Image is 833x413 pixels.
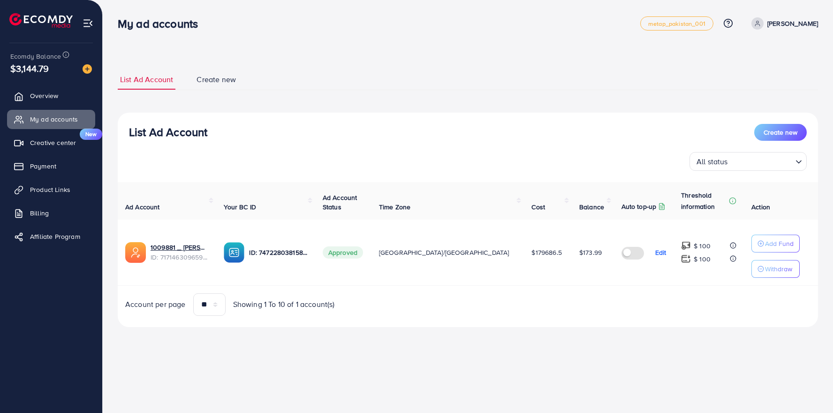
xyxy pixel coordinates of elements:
span: Payment [30,161,56,171]
p: $ 100 [694,240,711,252]
img: ic-ba-acc.ded83a64.svg [224,242,244,263]
p: [PERSON_NAME] [767,18,818,29]
span: $3,144.79 [10,61,49,75]
span: Showing 1 To 10 of 1 account(s) [233,299,335,310]
a: Billing [7,204,95,222]
span: $179686.5 [531,248,561,257]
span: Overview [30,91,58,100]
span: Ad Account Status [323,193,357,212]
a: My ad accounts [7,110,95,129]
img: image [83,64,92,74]
img: top-up amount [681,254,691,264]
span: All status [695,155,730,168]
input: Search for option [731,153,792,168]
span: Action [751,202,770,212]
p: Add Fund [765,238,794,249]
h3: My ad accounts [118,17,205,31]
span: [GEOGRAPHIC_DATA]/[GEOGRAPHIC_DATA] [379,248,509,257]
span: ID: 7171463096597299201 [151,252,209,262]
p: Withdraw [765,263,792,275]
p: $ 100 [694,253,711,265]
a: metap_pakistan_001 [640,16,713,31]
span: Ad Account [125,202,160,212]
span: Account per page [125,299,186,310]
a: [PERSON_NAME] [748,17,818,30]
img: top-up amount [681,241,691,251]
span: List Ad Account [120,74,173,85]
p: Auto top-up [621,201,657,212]
span: Time Zone [379,202,410,212]
h3: List Ad Account [129,125,207,139]
img: menu [83,18,93,29]
span: Creative center [30,138,76,147]
span: Cost [531,202,545,212]
p: Edit [655,247,666,258]
a: 1009881 _ [PERSON_NAME] New [151,243,209,252]
span: Approved [323,246,363,259]
button: Create new [754,124,807,141]
button: Add Fund [751,235,800,252]
div: Search for option [689,152,807,171]
a: Affiliate Program [7,227,95,246]
span: Billing [30,208,49,218]
a: Product Links [7,180,95,199]
span: Ecomdy Balance [10,52,61,61]
span: Balance [579,202,604,212]
span: $173.99 [579,248,602,257]
span: Product Links [30,185,70,194]
a: Overview [7,86,95,105]
p: Threshold information [681,190,727,212]
iframe: Chat [793,371,826,406]
span: My ad accounts [30,115,78,124]
img: ic-ads-acc.e4c84228.svg [125,242,146,263]
span: Your BC ID [224,202,256,212]
div: <span class='underline'>1009881 _ Qasim Naveed New</span></br>7171463096597299201 [151,243,209,262]
span: Create new [764,128,797,137]
span: Affiliate Program [30,232,80,241]
span: New [80,129,102,140]
a: Creative centerNew [7,133,95,152]
span: metap_pakistan_001 [648,21,705,27]
span: Create new [197,74,236,85]
img: logo [9,13,73,28]
p: ID: 7472280381585227777 [249,247,307,258]
a: Payment [7,157,95,176]
button: Withdraw [751,260,800,278]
